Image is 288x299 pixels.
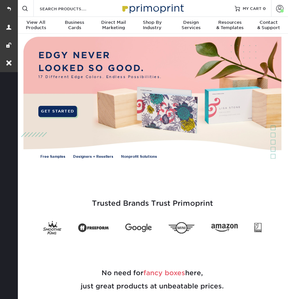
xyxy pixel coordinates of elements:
input: SEARCH PRODUCTS..... [39,5,103,13]
span: Direct Mail [94,20,133,25]
a: Free Samples [40,154,65,159]
div: Industry [133,20,172,30]
a: Nonprofit Solutions [121,154,157,159]
span: MY CART [243,6,262,11]
a: Direct MailMarketing [94,17,133,34]
a: GET STARTED [38,106,77,117]
a: View AllProducts [17,17,55,34]
div: Products [17,20,55,30]
img: Goodwill [254,223,262,233]
a: Shop ByIndustry [133,17,172,34]
img: Google [125,223,152,232]
img: Amazon [211,224,238,232]
p: LOOKED SO GOOD. [38,62,162,74]
div: & Support [249,20,288,30]
span: 0 [263,6,266,11]
span: Business [55,20,94,25]
img: Freeform [78,221,109,235]
span: Contact [249,20,288,25]
span: View All [17,20,55,25]
h3: Trusted Brands Trust Primoprint [21,183,283,216]
div: Services [172,20,210,30]
div: Cards [55,20,94,30]
a: Resources& Templates [210,17,249,34]
img: Primoprint [119,1,185,15]
span: 17 Different Edge Colors. Endless Possibilities. [38,74,162,80]
span: fancy boxes [144,269,185,277]
p: EDGY NEVER [38,49,162,62]
img: Smoothie King [43,221,62,235]
div: & Templates [210,20,249,30]
a: Contact& Support [249,17,288,34]
div: Marketing [94,20,133,30]
a: BusinessCards [55,17,94,34]
span: Resources [210,20,249,25]
a: DesignServices [172,17,210,34]
span: Design [172,20,210,25]
span: Shop By [133,20,172,25]
img: Mini [168,222,195,234]
a: Designers + Resellers [73,154,113,159]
